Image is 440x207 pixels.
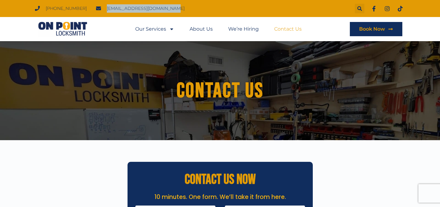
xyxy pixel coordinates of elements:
[135,22,302,36] nav: Menu
[131,193,310,202] p: 10 minutes. One form. We’ll take it from here.
[228,22,259,36] a: We’re Hiring
[131,173,310,187] h2: CONTACT US NOW
[350,22,402,36] a: Book Now
[105,4,185,13] span: [EMAIL_ADDRESS][DOMAIN_NAME]
[359,27,385,32] span: Book Now
[47,79,393,102] h1: Contact us
[44,4,87,13] span: [PHONE_NUMBER]
[135,22,174,36] a: Our Services
[274,22,302,36] a: Contact Us
[355,4,364,13] div: Search
[190,22,213,36] a: About Us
